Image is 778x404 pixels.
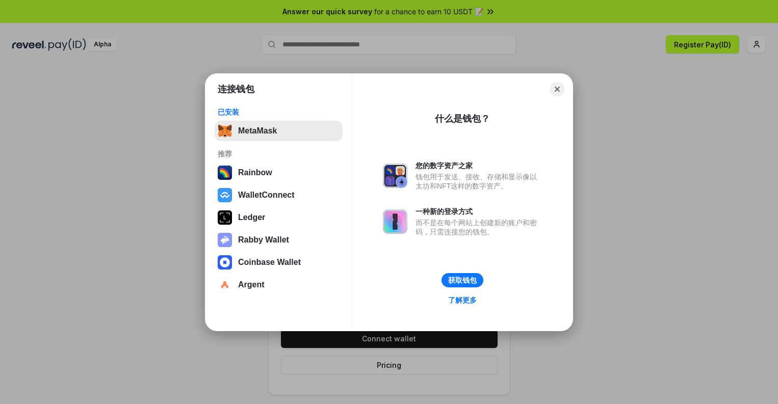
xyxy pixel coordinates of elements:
div: WalletConnect [238,191,295,200]
div: 您的数字资产之家 [416,161,542,170]
img: svg+xml,%3Csvg%20width%3D%22120%22%20height%3D%22120%22%20viewBox%3D%220%200%20120%20120%22%20fil... [218,166,232,180]
div: Argent [238,280,265,289]
button: Rabby Wallet [215,230,343,250]
div: 钱包用于发送、接收、存储和显示像以太坊和NFT这样的数字资产。 [416,172,542,191]
button: MetaMask [215,121,343,141]
img: svg+xml,%3Csvg%20width%3D%2228%22%20height%3D%2228%22%20viewBox%3D%220%200%2028%2028%22%20fill%3D... [218,188,232,202]
div: Coinbase Wallet [238,258,301,267]
div: 已安装 [218,107,340,117]
button: 获取钱包 [442,273,483,287]
div: 一种新的登录方式 [416,207,542,216]
div: 获取钱包 [448,276,477,285]
div: 什么是钱包？ [435,113,490,125]
div: 了解更多 [448,295,477,305]
button: Argent [215,275,343,295]
a: 了解更多 [442,293,483,307]
img: svg+xml,%3Csvg%20xmlns%3D%22http%3A%2F%2Fwww.w3.org%2F2000%2Fsvg%22%20width%3D%2228%22%20height%3... [218,210,232,225]
div: 而不是在每个网站上创建新的账户和密码，只需连接您的钱包。 [416,218,542,236]
button: Close [550,82,564,96]
div: Ledger [238,213,265,222]
img: svg+xml,%3Csvg%20xmlns%3D%22http%3A%2F%2Fwww.w3.org%2F2000%2Fsvg%22%20fill%3D%22none%22%20viewBox... [383,209,407,234]
img: svg+xml,%3Csvg%20width%3D%2228%22%20height%3D%2228%22%20viewBox%3D%220%200%2028%2028%22%20fill%3D... [218,255,232,270]
h1: 连接钱包 [218,83,254,95]
div: 推荐 [218,149,340,158]
img: svg+xml,%3Csvg%20fill%3D%22none%22%20height%3D%2233%22%20viewBox%3D%220%200%2035%2033%22%20width%... [218,124,232,138]
div: Rabby Wallet [238,235,289,245]
div: Rainbow [238,168,272,177]
img: svg+xml,%3Csvg%20width%3D%2228%22%20height%3D%2228%22%20viewBox%3D%220%200%2028%2028%22%20fill%3D... [218,278,232,292]
div: MetaMask [238,126,277,136]
button: WalletConnect [215,185,343,205]
button: Rainbow [215,163,343,183]
img: svg+xml,%3Csvg%20xmlns%3D%22http%3A%2F%2Fwww.w3.org%2F2000%2Fsvg%22%20fill%3D%22none%22%20viewBox... [383,164,407,188]
img: svg+xml,%3Csvg%20xmlns%3D%22http%3A%2F%2Fwww.w3.org%2F2000%2Fsvg%22%20fill%3D%22none%22%20viewBox... [218,233,232,247]
button: Coinbase Wallet [215,252,343,273]
button: Ledger [215,207,343,228]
